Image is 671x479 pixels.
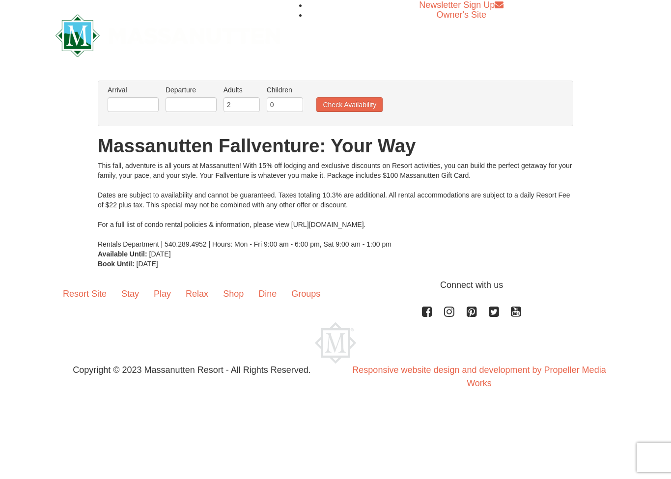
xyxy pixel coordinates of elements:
span: [DATE] [149,250,171,258]
div: This fall, adventure is all yours at Massanutten! With 15% off lodging and exclusive discounts on... [98,161,573,249]
label: Departure [166,85,217,95]
label: Children [267,85,303,95]
a: Responsive website design and development by Propeller Media Works [352,365,606,388]
strong: Available Until: [98,250,147,258]
span: [DATE] [137,260,158,268]
img: Massanutten Resort Logo [56,14,280,57]
p: Connect with us [56,279,615,292]
a: Massanutten Resort [56,23,280,46]
img: Massanutten Resort Logo [315,322,356,364]
p: Copyright © 2023 Massanutten Resort - All Rights Reserved. [48,364,335,377]
strong: Book Until: [98,260,135,268]
a: Play [146,279,178,309]
a: Shop [216,279,251,309]
a: Owner's Site [437,10,486,20]
h1: Massanutten Fallventure: Your Way [98,136,573,156]
a: Resort Site [56,279,114,309]
label: Arrival [108,85,159,95]
label: Adults [224,85,260,95]
a: Dine [251,279,284,309]
a: Relax [178,279,216,309]
a: Groups [284,279,328,309]
a: Stay [114,279,146,309]
button: Check Availability [316,97,383,112]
